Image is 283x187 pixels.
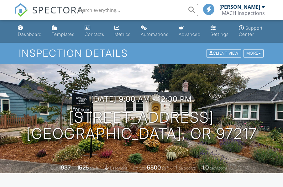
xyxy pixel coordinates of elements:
[26,109,257,142] h1: [STREET_ADDRESS] [GEOGRAPHIC_DATA], OR 97217
[176,22,203,40] a: Advanced
[77,164,89,171] div: 1525
[211,32,229,37] div: Settings
[112,22,133,40] a: Metrics
[239,25,263,37] div: Support Center
[244,49,264,58] div: More
[202,164,209,171] div: 1.0
[110,166,127,170] span: basement
[18,32,42,37] div: Dashboard
[52,32,75,37] div: Templates
[219,4,260,10] div: [PERSON_NAME]
[14,8,84,22] a: SPECTORA
[19,48,265,59] h1: Inspection Details
[162,166,170,170] span: sq.ft.
[236,22,268,40] a: Support Center
[82,22,107,40] a: Contacts
[206,51,243,55] a: Client View
[208,22,231,40] a: Settings
[179,166,196,170] span: bedrooms
[51,166,58,170] span: Built
[179,32,201,37] div: Advanced
[210,166,228,170] span: bathrooms
[222,10,265,16] div: MACH Inspections
[14,3,28,17] img: The Best Home Inspection Software - Spectora
[147,164,161,171] div: 5500
[207,49,241,58] div: Client View
[59,164,71,171] div: 1937
[85,32,104,37] div: Contacts
[32,3,84,16] span: SPECTORA
[15,22,44,40] a: Dashboard
[133,166,146,170] span: Lot Size
[138,22,171,40] a: Automations (Basic)
[73,4,198,16] input: Search everything...
[114,32,131,37] div: Metrics
[141,32,169,37] div: Automations
[90,166,99,170] span: sq. ft.
[176,164,178,171] div: 1
[91,95,192,103] h3: [DATE] 9:00 am - 12:30 pm
[49,22,77,40] a: Templates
